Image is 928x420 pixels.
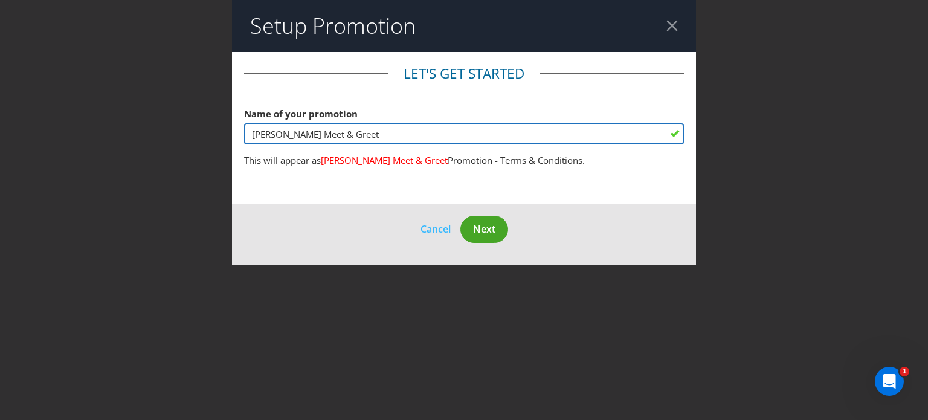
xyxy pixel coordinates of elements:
span: Promotion - Terms & Conditions. [448,154,585,166]
input: e.g. My Promotion [244,123,684,144]
legend: Let's get started [388,64,540,83]
span: 1 [900,367,909,376]
span: Name of your promotion [244,108,358,120]
button: Cancel [420,221,451,237]
span: Next [473,222,495,236]
h2: Setup Promotion [250,14,416,38]
span: This will appear as [244,154,321,166]
span: [PERSON_NAME] Meet & Greet [321,154,448,166]
span: Cancel [420,222,451,236]
button: Next [460,216,508,243]
iframe: Intercom live chat [875,367,904,396]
